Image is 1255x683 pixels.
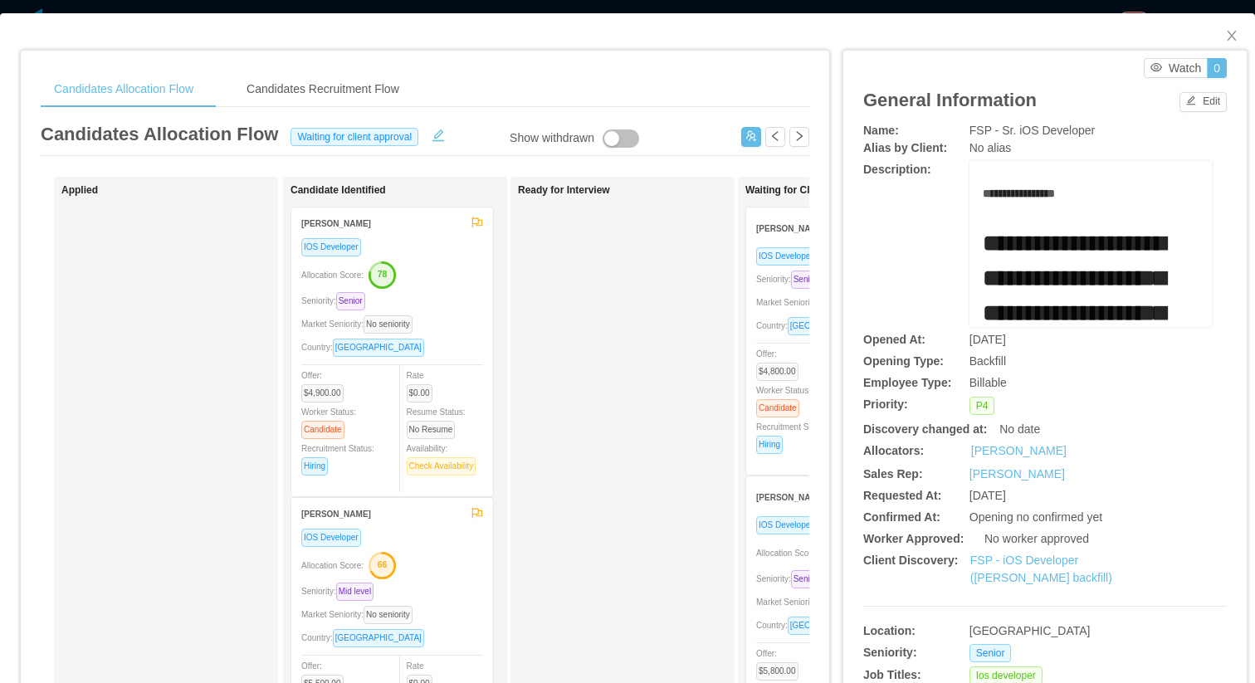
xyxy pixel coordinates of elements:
h1: Ready for Interview [518,184,750,197]
span: Mid level [336,583,374,601]
span: No worker approved [984,532,1089,545]
span: FSP - Sr. iOS Developer [969,124,1095,137]
button: icon: eyeWatch [1144,58,1208,78]
button: 66 [364,551,397,578]
span: Worker Status: [756,386,811,412]
b: Job Titles: [863,668,921,681]
b: Employee Type: [863,376,951,389]
span: Candidate [301,421,344,439]
button: icon: right [789,127,809,147]
b: Requested At: [863,489,941,502]
span: No seniority [364,315,413,334]
b: Discovery changed at: [863,422,987,436]
span: [GEOGRAPHIC_DATA] [333,629,424,647]
b: Allocators: [863,444,924,457]
span: Country: [301,633,431,642]
article: General Information [863,86,1037,114]
div: rdw-editor [983,185,1199,351]
span: IOS Developer [301,529,361,547]
span: Seniority: [756,275,827,284]
span: Country: [756,321,886,330]
b: Location: [863,624,916,637]
span: Allocation Score: [301,561,364,570]
span: IOS Developer [756,516,816,534]
span: [GEOGRAPHIC_DATA] [788,317,879,335]
span: Market Seniority: [301,610,419,619]
span: No Resume [407,421,456,439]
span: Billable [969,376,1007,389]
span: Recruitment Status: [301,444,374,471]
span: P4 [969,397,995,415]
b: Alias by Client: [863,141,947,154]
span: No alias [969,141,1012,154]
span: Backfill [969,354,1006,368]
span: Worker Status: [301,407,356,434]
span: Senior [791,570,820,588]
span: Candidate [756,399,799,417]
span: No date [999,422,1040,436]
span: Senior [336,292,365,310]
strong: [PERSON_NAME] [756,224,826,233]
button: Close [1209,13,1255,60]
span: [GEOGRAPHIC_DATA] [788,617,879,635]
h1: Applied [61,184,294,197]
button: icon: left [765,127,785,147]
div: Show withdrawn [510,129,594,148]
span: $4,800.00 [756,363,798,381]
i: icon: close [1225,29,1238,42]
span: Country: [301,343,431,352]
span: Rate [407,371,439,398]
button: icon: usergroup-add [741,127,761,147]
span: Opening no confirmed yet [969,510,1102,524]
span: Allocation Score: [756,549,818,558]
span: Waiting for client approval [291,128,418,146]
span: Resume Status: [407,407,466,434]
b: Client Discovery: [863,554,958,567]
b: Confirmed At: [863,510,940,524]
b: Opened At: [863,333,925,346]
span: Availability: [407,444,483,471]
span: flag [471,507,483,519]
span: Seniority: [756,574,827,583]
div: [GEOGRAPHIC_DATA] [969,622,1151,640]
button: 0 [1207,58,1227,78]
article: Candidates Allocation Flow [41,120,278,148]
span: IOS Developer [756,247,816,266]
span: Senior [791,271,820,289]
span: Market Seniority: [301,320,419,329]
span: Seniority: [301,296,372,305]
span: Market Seniority: [756,598,874,607]
span: Seniority: [301,587,380,596]
span: [GEOGRAPHIC_DATA] [333,339,424,357]
b: Seniority: [863,646,917,659]
span: $5,800.00 [756,662,798,681]
div: Candidates Allocation Flow [41,71,207,108]
span: Market Seniority: [756,298,874,307]
span: IOS Developer [301,238,361,256]
strong: [PERSON_NAME] Chuab [PERSON_NAME] [756,490,925,503]
span: $0.00 [407,384,432,402]
b: Opening Type: [863,354,944,368]
span: Recruitment Status: [756,422,829,449]
b: Description: [863,163,931,176]
div: Candidates Recruitment Flow [233,71,413,108]
strong: [PERSON_NAME] [301,219,371,228]
span: Hiring [301,457,328,476]
span: Country: [756,621,886,630]
div: rdw-wrapper [969,161,1212,327]
h1: Waiting for Client Approval [745,184,978,197]
span: Senior [969,644,1012,662]
b: Sales Rep: [863,467,923,481]
a: [PERSON_NAME] [969,467,1065,481]
span: Allocation Score: [301,271,364,280]
text: 66 [378,559,388,569]
b: Name: [863,124,899,137]
b: Priority: [863,398,908,411]
span: [DATE] [969,489,1006,502]
button: 78 [364,261,397,287]
a: FSP - iOS Developer ([PERSON_NAME] backfill) [970,554,1112,584]
text: 78 [378,269,388,279]
span: Offer: [756,349,805,376]
span: flag [471,217,483,228]
span: [DATE] [969,333,1006,346]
